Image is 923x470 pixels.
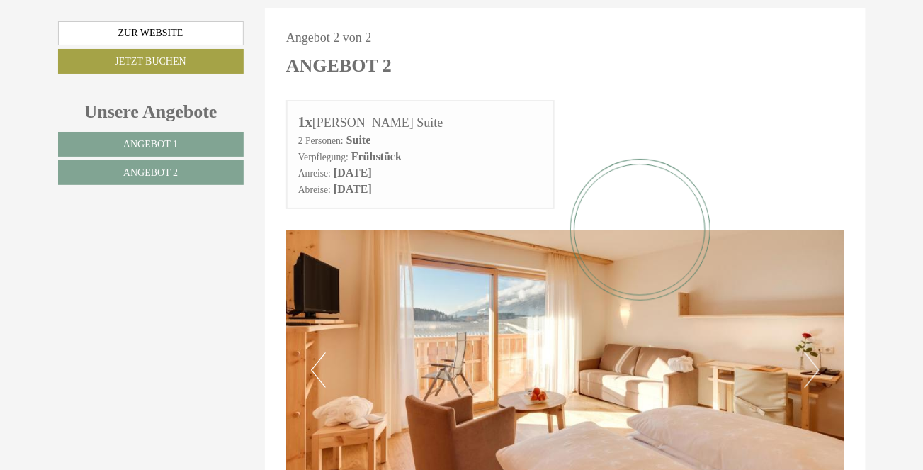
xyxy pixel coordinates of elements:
[298,168,331,179] small: Anreise:
[334,183,372,195] b: [DATE]
[58,99,244,125] div: Unsere Angebote
[298,152,349,162] small: Verpflegung:
[123,167,178,178] span: Angebot 2
[58,49,244,74] a: Jetzt buchen
[298,112,543,133] div: [PERSON_NAME] Suite
[346,134,371,146] b: Suite
[58,21,244,45] a: Zur Website
[351,150,402,162] b: Frühstück
[298,114,312,130] b: 1x
[286,52,392,79] div: Angebot 2
[298,135,344,146] small: 2 Personen:
[311,352,326,388] button: Previous
[123,139,178,150] span: Angebot 1
[286,30,372,45] span: Angebot 2 von 2
[334,167,372,179] b: [DATE]
[298,184,331,195] small: Abreise:
[805,352,820,388] button: Next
